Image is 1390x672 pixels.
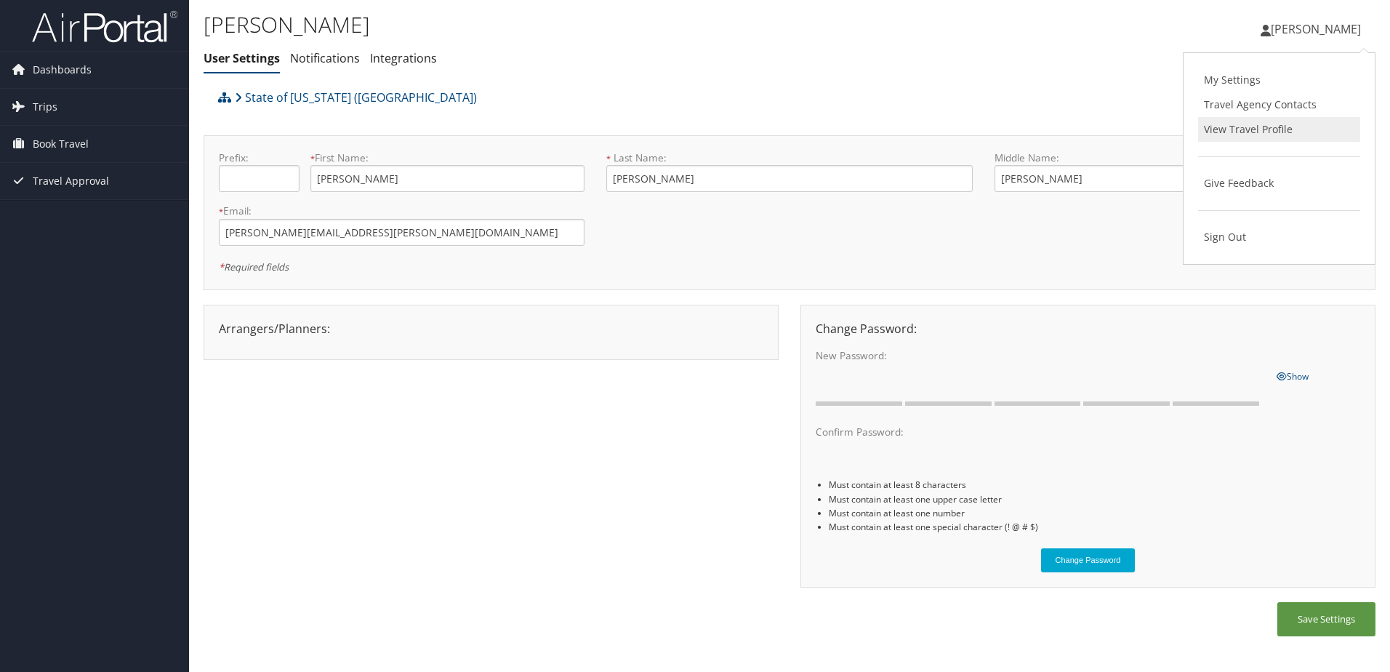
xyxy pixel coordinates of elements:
[310,151,584,165] label: First Name:
[219,151,300,165] label: Prefix:
[1198,68,1360,92] a: My Settings
[805,320,1371,337] div: Change Password:
[33,163,109,199] span: Travel Approval
[1041,548,1136,572] button: Change Password
[219,204,584,218] label: Email:
[370,50,437,66] a: Integrations
[204,50,280,66] a: User Settings
[204,9,985,40] h1: [PERSON_NAME]
[1261,7,1375,51] a: [PERSON_NAME]
[1198,225,1360,249] a: Sign Out
[1198,92,1360,117] a: Travel Agency Contacts
[829,478,1360,492] li: Must contain at least 8 characters
[1271,21,1361,37] span: [PERSON_NAME]
[816,425,1266,439] label: Confirm Password:
[235,83,477,112] a: State of [US_STATE] ([GEOGRAPHIC_DATA])
[995,151,1269,165] label: Middle Name:
[33,89,57,125] span: Trips
[829,520,1360,534] li: Must contain at least one special character (! @ # $)
[32,9,177,44] img: airportal-logo.png
[33,126,89,162] span: Book Travel
[1198,171,1360,196] a: Give Feedback
[208,320,774,337] div: Arrangers/Planners:
[33,52,92,88] span: Dashboards
[606,151,972,165] label: Last Name:
[1198,117,1360,142] a: View Travel Profile
[829,506,1360,520] li: Must contain at least one number
[816,348,1266,363] label: New Password:
[290,50,360,66] a: Notifications
[1277,367,1309,383] a: Show
[829,492,1360,506] li: Must contain at least one upper case letter
[1277,370,1309,383] span: Show
[219,260,289,273] em: Required fields
[1277,602,1375,636] button: Save Settings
